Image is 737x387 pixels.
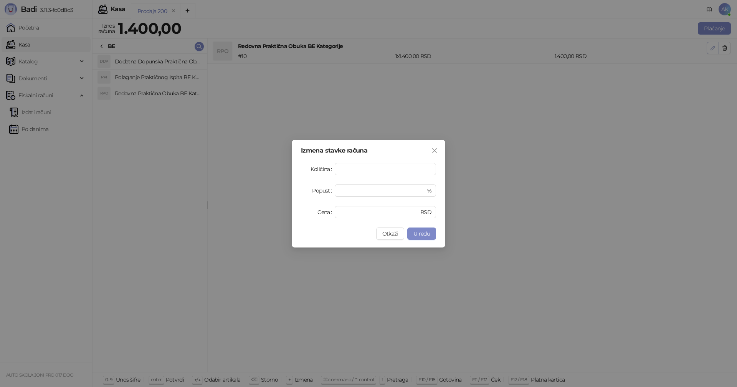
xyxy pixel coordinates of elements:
[428,148,441,154] span: Zatvori
[317,206,335,218] label: Cena
[382,230,398,237] span: Otkaži
[339,206,419,218] input: Cena
[376,228,404,240] button: Otkaži
[428,145,441,157] button: Close
[413,230,430,237] span: U redu
[301,148,436,154] div: Izmena stavke računa
[431,148,438,154] span: close
[335,163,436,175] input: Količina
[339,185,426,196] input: Popust
[312,184,335,197] label: Popust
[407,228,436,240] button: U redu
[311,163,335,175] label: Količina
